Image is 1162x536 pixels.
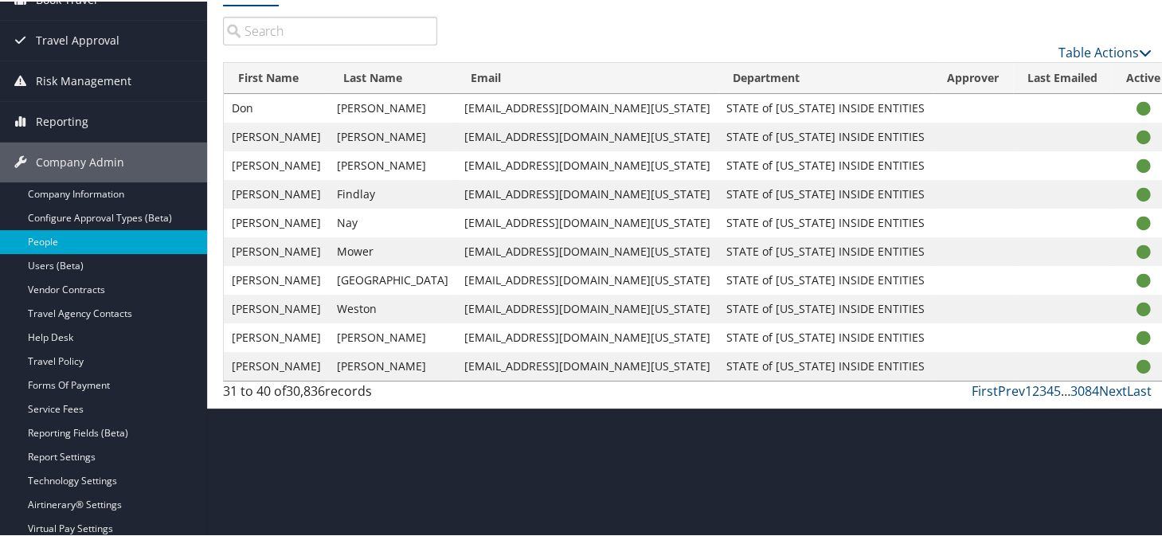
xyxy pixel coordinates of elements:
a: Last [1127,381,1152,398]
td: STATE of [US_STATE] INSIDE ENTITIES [718,178,933,207]
a: 3084 [1070,381,1099,398]
th: Department: activate to sort column ascending [718,61,933,92]
td: Findlay [329,178,456,207]
a: Table Actions [1058,42,1152,60]
td: STATE of [US_STATE] INSIDE ENTITIES [718,236,933,264]
a: 3 [1039,381,1047,398]
td: [PERSON_NAME] [224,322,329,350]
td: [EMAIL_ADDRESS][DOMAIN_NAME][US_STATE] [456,236,718,264]
span: Risk Management [36,60,131,100]
td: [EMAIL_ADDRESS][DOMAIN_NAME][US_STATE] [456,178,718,207]
td: [PERSON_NAME] [224,236,329,264]
td: STATE of [US_STATE] INSIDE ENTITIES [718,121,933,150]
td: [PERSON_NAME] [224,264,329,293]
span: Company Admin [36,141,124,181]
td: STATE of [US_STATE] INSIDE ENTITIES [718,264,933,293]
th: Email: activate to sort column descending [456,61,718,92]
td: [EMAIL_ADDRESS][DOMAIN_NAME][US_STATE] [456,293,718,322]
td: [PERSON_NAME] [329,150,456,178]
td: [PERSON_NAME] [224,350,329,379]
td: Nay [329,207,456,236]
span: Travel Approval [36,19,119,59]
td: [PERSON_NAME] [224,293,329,322]
a: Prev [998,381,1025,398]
td: [PERSON_NAME] [329,92,456,121]
td: STATE of [US_STATE] INSIDE ENTITIES [718,207,933,236]
a: 4 [1047,381,1054,398]
a: First [972,381,998,398]
td: [PERSON_NAME] [329,322,456,350]
th: Last Name: activate to sort column ascending [329,61,456,92]
td: [EMAIL_ADDRESS][DOMAIN_NAME][US_STATE] [456,322,718,350]
td: [EMAIL_ADDRESS][DOMAIN_NAME][US_STATE] [456,150,718,178]
th: Approver [933,61,1013,92]
span: … [1061,381,1070,398]
td: STATE of [US_STATE] INSIDE ENTITIES [718,350,933,379]
td: [EMAIL_ADDRESS][DOMAIN_NAME][US_STATE] [456,264,718,293]
td: [GEOGRAPHIC_DATA] [329,264,456,293]
td: [EMAIL_ADDRESS][DOMAIN_NAME][US_STATE] [456,207,718,236]
td: [PERSON_NAME] [224,121,329,150]
td: STATE of [US_STATE] INSIDE ENTITIES [718,322,933,350]
span: Reporting [36,100,88,140]
td: [PERSON_NAME] [329,350,456,379]
td: [PERSON_NAME] [224,207,329,236]
td: [EMAIL_ADDRESS][DOMAIN_NAME][US_STATE] [456,92,718,121]
div: 31 to 40 of records [223,380,437,407]
a: 5 [1054,381,1061,398]
td: STATE of [US_STATE] INSIDE ENTITIES [718,92,933,121]
td: Mower [329,236,456,264]
a: 2 [1032,381,1039,398]
td: Weston [329,293,456,322]
a: 1 [1025,381,1032,398]
td: [PERSON_NAME] [329,121,456,150]
td: STATE of [US_STATE] INSIDE ENTITIES [718,150,933,178]
th: First Name: activate to sort column ascending [224,61,329,92]
a: Next [1099,381,1127,398]
td: Don [224,92,329,121]
input: Search [223,15,437,44]
th: Last Emailed: activate to sort column ascending [1013,61,1112,92]
td: STATE of [US_STATE] INSIDE ENTITIES [718,293,933,322]
td: [PERSON_NAME] [224,150,329,178]
span: 30,836 [286,381,325,398]
td: [EMAIL_ADDRESS][DOMAIN_NAME][US_STATE] [456,350,718,379]
td: [PERSON_NAME] [224,178,329,207]
td: [EMAIL_ADDRESS][DOMAIN_NAME][US_STATE] [456,121,718,150]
